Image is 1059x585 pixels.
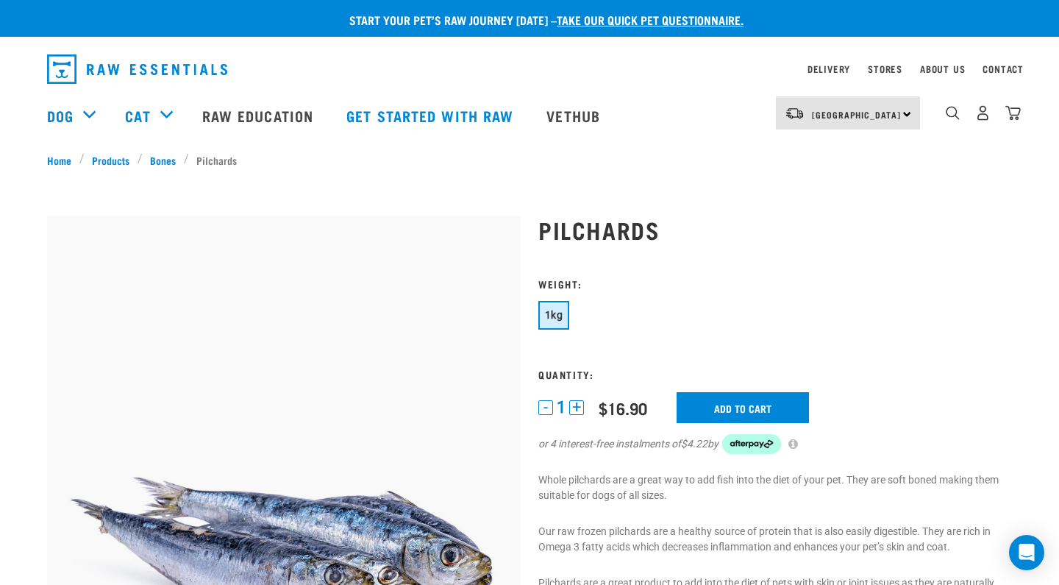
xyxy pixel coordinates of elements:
[538,524,1012,555] p: Our raw frozen pilchards are a healthy source of protein that is also easily digestible. They are...
[35,49,1024,90] nav: dropdown navigation
[681,436,707,452] span: $4.22
[538,472,1012,503] p: Whole pilchards are a great way to add fish into the diet of your pet. They are soft boned making...
[868,66,902,71] a: Stores
[677,392,809,423] input: Add to cart
[1005,105,1021,121] img: home-icon@2x.png
[557,16,744,23] a: take our quick pet questionnaire.
[569,400,584,415] button: +
[975,105,991,121] img: user.png
[946,106,960,120] img: home-icon-1@2x.png
[812,112,901,117] span: [GEOGRAPHIC_DATA]
[143,152,184,168] a: Bones
[332,86,532,145] a: Get started with Raw
[722,434,781,455] img: Afterpay
[545,309,563,321] span: 1kg
[85,152,138,168] a: Products
[47,152,79,168] a: Home
[920,66,965,71] a: About Us
[538,369,1012,380] h3: Quantity:
[538,278,1012,289] h3: Weight:
[47,54,227,84] img: Raw Essentials Logo
[785,107,805,120] img: van-moving.png
[807,66,850,71] a: Delivery
[47,152,1012,168] nav: breadcrumbs
[47,104,74,127] a: Dog
[125,104,150,127] a: Cat
[538,216,1012,243] h1: Pilchards
[538,400,553,415] button: -
[1009,535,1044,570] div: Open Intercom Messenger
[532,86,618,145] a: Vethub
[538,301,569,330] button: 1kg
[599,399,647,417] div: $16.90
[983,66,1024,71] a: Contact
[557,400,566,415] span: 1
[538,434,1012,455] div: or 4 interest-free instalments of by
[188,86,332,145] a: Raw Education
